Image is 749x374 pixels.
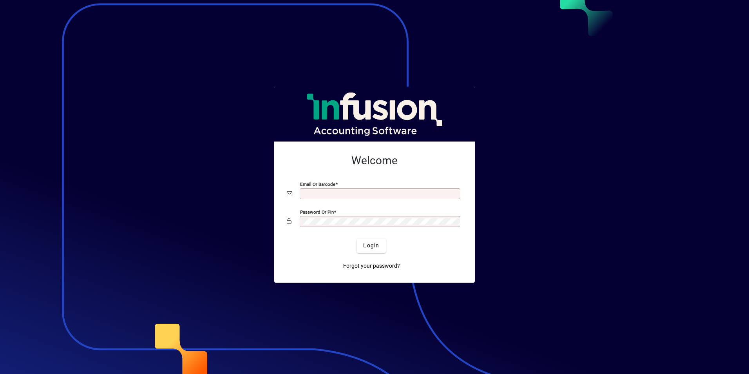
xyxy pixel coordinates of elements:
span: Login [363,241,379,250]
button: Login [357,239,385,253]
mat-label: Password or Pin [300,209,334,214]
a: Forgot your password? [340,259,403,273]
h2: Welcome [287,154,462,167]
span: Forgot your password? [343,262,400,270]
mat-label: Email or Barcode [300,181,335,187]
